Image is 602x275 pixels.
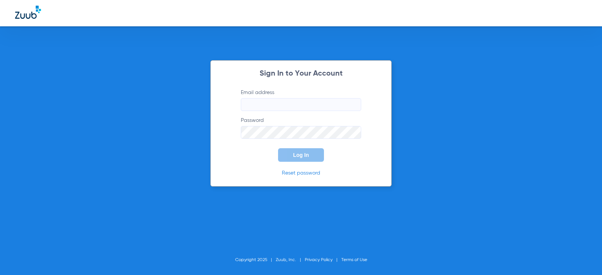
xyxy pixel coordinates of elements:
[230,70,372,77] h2: Sign In to Your Account
[341,258,367,262] a: Terms of Use
[241,126,361,139] input: Password
[235,256,276,264] li: Copyright 2025
[241,98,361,111] input: Email address
[305,258,333,262] a: Privacy Policy
[241,117,361,139] label: Password
[15,6,41,19] img: Zuub Logo
[293,152,309,158] span: Log In
[278,148,324,162] button: Log In
[276,256,305,264] li: Zuub, Inc.
[241,89,361,111] label: Email address
[282,170,320,176] a: Reset password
